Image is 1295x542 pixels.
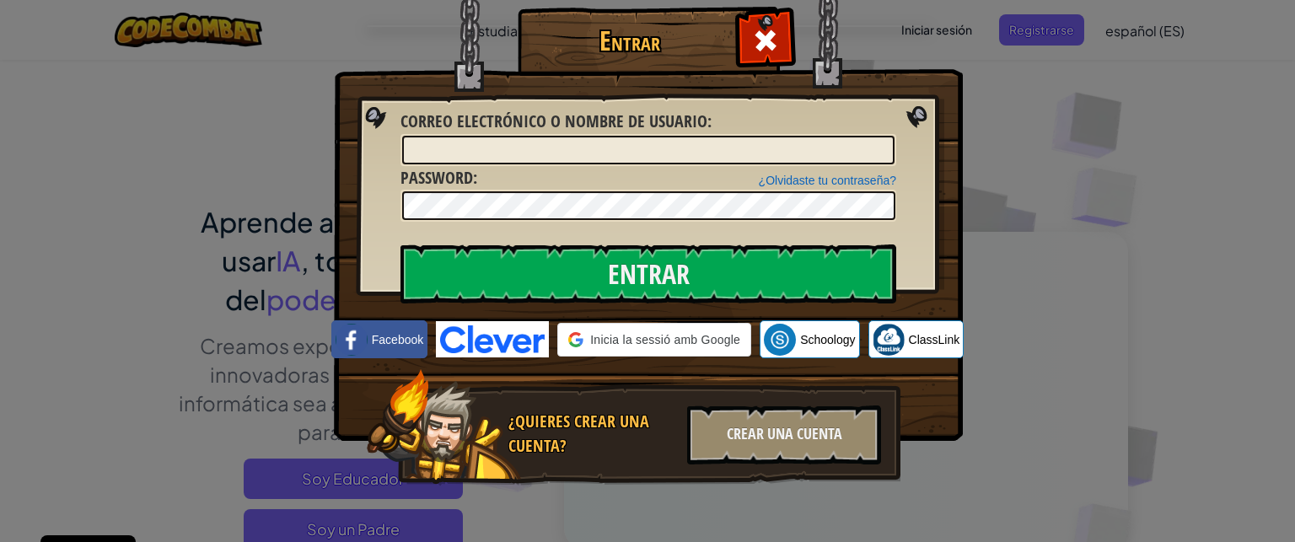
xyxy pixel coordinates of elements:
span: ClassLink [909,331,960,348]
span: Facebook [372,331,423,348]
img: classlink-logo-small.png [873,324,905,356]
h1: Entrar [522,26,737,56]
span: Inicia la sessió amb Google [590,331,740,348]
label: : [400,110,712,134]
span: Schoology [800,331,855,348]
div: Crear una cuenta [687,405,881,464]
div: ¿Quieres crear una cuenta? [508,410,677,458]
div: Inicia la sessió amb Google [557,323,751,357]
img: facebook_small.png [336,324,368,356]
label: : [400,166,477,191]
span: Correo electrónico o nombre de usuario [400,110,707,132]
input: Entrar [400,244,896,303]
img: clever-logo-blue.png [436,321,549,357]
span: Password [400,166,473,189]
img: schoology.png [764,324,796,356]
a: ¿Olvidaste tu contraseña? [759,174,896,187]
